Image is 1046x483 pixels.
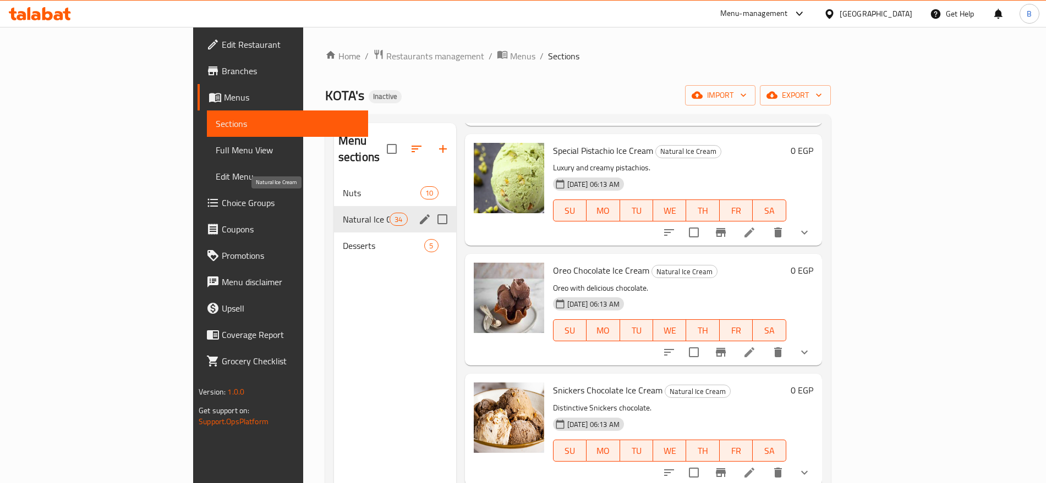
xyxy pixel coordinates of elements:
[207,163,368,190] a: Edit Menu
[553,142,653,159] span: Special Pistachio Ice Cream
[798,346,811,359] svg: Show Choices
[420,186,438,199] div: items
[653,440,686,462] button: WE
[587,440,620,462] button: MO
[658,443,682,459] span: WE
[553,382,662,398] span: Snickers Chocolate Ice Cream
[199,414,269,429] a: Support.OpsPlatform
[343,186,420,199] span: Nuts
[620,440,653,462] button: TU
[553,199,587,221] button: SU
[343,239,425,252] span: Desserts
[227,385,244,399] span: 1.0.0
[753,440,786,462] button: SA
[720,319,753,341] button: FR
[691,203,715,219] span: TH
[655,145,721,158] div: Natural Ice Cream
[708,339,734,365] button: Branch-specific-item
[563,419,624,430] span: [DATE] 06:13 AM
[765,219,791,246] button: delete
[558,203,582,219] span: SU
[343,213,390,226] span: Natural Ice Cream
[708,219,734,246] button: Branch-specific-item
[222,328,359,341] span: Coverage Report
[417,211,433,227] button: edit
[334,206,456,232] div: Natural Ice Cream34edit
[757,203,781,219] span: SA
[198,348,368,374] a: Grocery Checklist
[198,269,368,295] a: Menu disclaimer
[656,339,682,365] button: sort-choices
[682,221,705,244] span: Select to update
[222,302,359,315] span: Upsell
[222,196,359,209] span: Choice Groups
[199,385,226,399] span: Version:
[553,262,649,279] span: Oreo Chocolate Ice Cream
[798,466,811,479] svg: Show Choices
[656,219,682,246] button: sort-choices
[653,199,686,221] button: WE
[791,263,813,278] h6: 0 EGP
[620,319,653,341] button: TU
[563,179,624,190] span: [DATE] 06:13 AM
[373,49,484,63] a: Restaurants management
[757,323,781,338] span: SA
[753,199,786,221] button: SA
[757,443,781,459] span: SA
[198,242,368,269] a: Promotions
[334,175,456,263] nav: Menu sections
[380,137,403,160] span: Select all sections
[548,49,579,63] span: Sections
[216,143,359,157] span: Full Menu View
[553,319,587,341] button: SU
[198,216,368,242] a: Coupons
[656,145,721,158] span: Natural Ice Cream
[553,440,587,462] button: SU
[222,354,359,368] span: Grocery Checklist
[720,440,753,462] button: FR
[430,136,456,162] button: Add section
[686,199,719,221] button: TH
[497,49,535,63] a: Menus
[694,88,747,102] span: import
[553,161,786,175] p: Luxury and creamy pistachios.
[198,31,368,58] a: Edit Restaurant
[553,281,786,295] p: Oreo with delicious chocolate.
[334,232,456,259] div: Desserts5
[686,319,719,341] button: TH
[743,226,756,239] a: Edit menu item
[682,341,705,364] span: Select to update
[724,323,748,338] span: FR
[198,84,368,110] a: Menus
[658,203,682,219] span: WE
[325,49,831,63] nav: breadcrumb
[625,443,649,459] span: TU
[199,403,249,418] span: Get support on:
[591,443,615,459] span: MO
[222,64,359,77] span: Branches
[198,190,368,216] a: Choice Groups
[620,199,653,221] button: TU
[222,249,359,262] span: Promotions
[724,443,748,459] span: FR
[591,203,615,219] span: MO
[489,49,492,63] li: /
[334,180,456,206] div: Nuts10
[222,223,359,236] span: Coupons
[587,199,620,221] button: MO
[553,401,786,415] p: Distinctive Snickers chocolate.
[691,443,715,459] span: TH
[386,49,484,63] span: Restaurants management
[691,323,715,338] span: TH
[207,137,368,163] a: Full Menu View
[765,339,791,365] button: delete
[791,219,818,246] button: show more
[743,346,756,359] a: Edit menu item
[753,319,786,341] button: SA
[216,170,359,183] span: Edit Menu
[791,143,813,158] h6: 0 EGP
[198,321,368,348] a: Coverage Report
[224,91,359,104] span: Menus
[421,188,437,198] span: 10
[686,440,719,462] button: TH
